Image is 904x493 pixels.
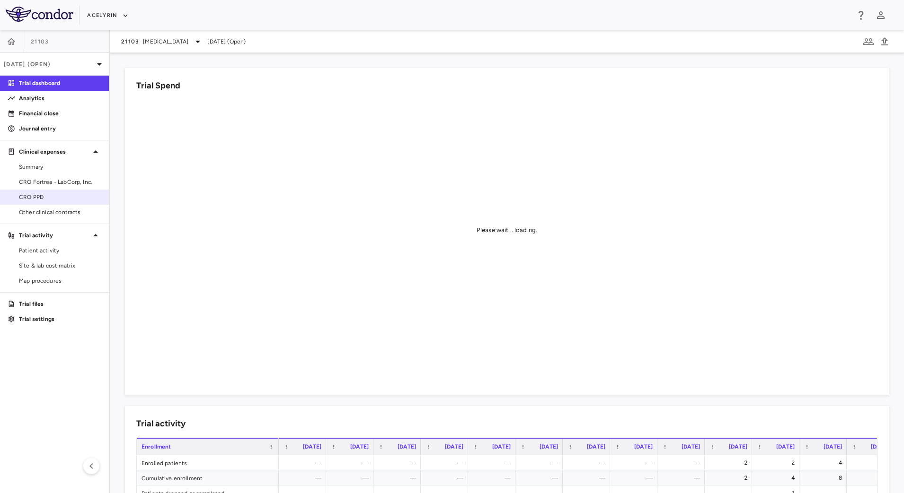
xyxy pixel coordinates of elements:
[682,443,700,450] span: [DATE]
[287,470,321,485] div: —
[19,208,101,216] span: Other clinical contracts
[571,455,605,470] div: —
[143,37,188,46] span: [MEDICAL_DATA]
[6,7,73,22] img: logo-full-BYUhSk78.svg
[619,455,653,470] div: —
[776,443,795,450] span: [DATE]
[207,37,246,46] span: [DATE] (Open)
[137,455,279,470] div: Enrolled patients
[19,178,101,186] span: CRO Fortrea - LabCorp, Inc.
[87,8,129,23] button: Acelyrin
[619,470,653,485] div: —
[4,60,94,69] p: [DATE] (Open)
[808,470,842,485] div: 8
[19,163,101,171] span: Summary
[761,470,795,485] div: 4
[398,443,416,450] span: [DATE]
[19,124,101,133] p: Journal entry
[382,455,416,470] div: —
[524,470,558,485] div: —
[287,455,321,470] div: —
[19,300,101,308] p: Trial files
[761,455,795,470] div: 2
[540,443,558,450] span: [DATE]
[429,455,463,470] div: —
[19,246,101,255] span: Patient activity
[19,315,101,323] p: Trial settings
[587,443,605,450] span: [DATE]
[19,94,101,103] p: Analytics
[666,470,700,485] div: —
[713,455,747,470] div: 2
[571,470,605,485] div: —
[137,470,279,485] div: Cumulative enrollment
[303,443,321,450] span: [DATE]
[492,443,511,450] span: [DATE]
[19,79,101,87] p: Trial dashboard
[429,470,463,485] div: —
[666,455,700,470] div: —
[713,470,747,485] div: 2
[136,417,186,430] h6: Trial activity
[19,277,101,285] span: Map procedures
[19,261,101,270] span: Site & lab cost matrix
[524,455,558,470] div: —
[824,443,842,450] span: [DATE]
[477,455,511,470] div: —
[19,231,90,240] p: Trial activity
[121,38,139,45] span: 21103
[871,443,889,450] span: [DATE]
[382,470,416,485] div: —
[136,79,180,92] h6: Trial Spend
[335,455,369,470] div: —
[808,455,842,470] div: 4
[19,147,90,156] p: Clinical expenses
[335,470,369,485] div: —
[477,226,537,234] div: Please wait... loading.
[350,443,369,450] span: [DATE]
[855,470,889,485] div: 10
[142,443,171,450] span: Enrollment
[477,470,511,485] div: —
[19,109,101,118] p: Financial close
[729,443,747,450] span: [DATE]
[19,193,101,201] span: CRO PPD
[31,38,49,45] span: 21103
[634,443,653,450] span: [DATE]
[445,443,463,450] span: [DATE]
[855,455,889,470] div: 2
